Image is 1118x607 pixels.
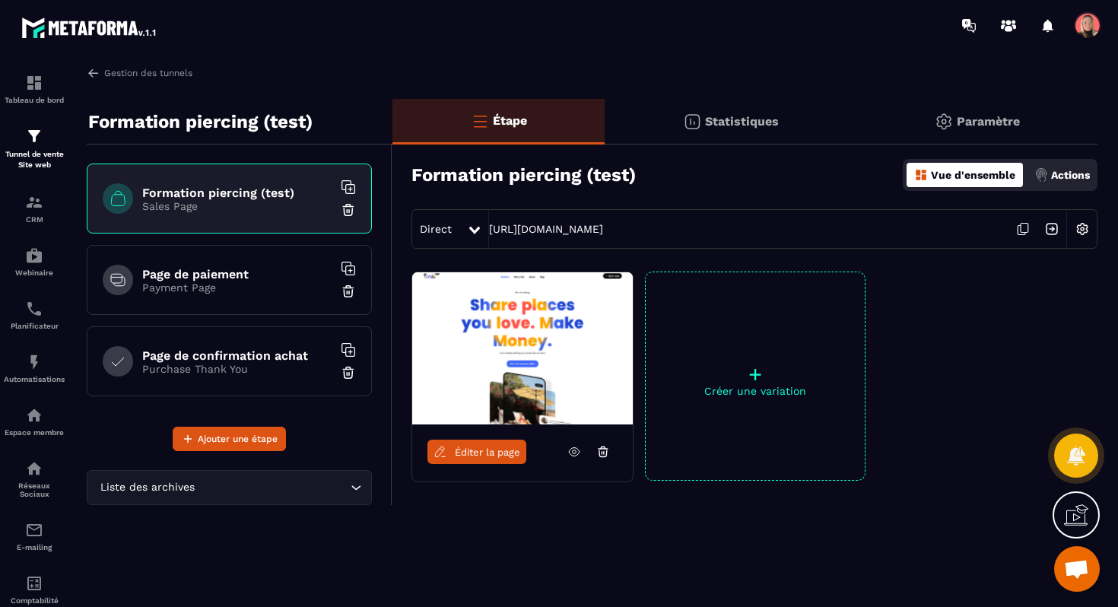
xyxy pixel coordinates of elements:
[1034,168,1048,182] img: actions.d6e523a2.png
[4,235,65,288] a: automationsautomationsWebinaire
[142,186,332,200] h6: Formation piercing (test)
[4,448,65,510] a: social-networksocial-networkRéseaux Sociaux
[705,114,779,129] p: Statistiques
[142,267,332,281] h6: Page de paiement
[87,66,192,80] a: Gestion des tunnels
[142,363,332,375] p: Purchase Thank You
[1068,215,1097,243] img: setting-w.858f3a88.svg
[4,116,65,182] a: formationformationTunnel de vente Site web
[931,169,1015,181] p: Vue d'ensemble
[683,113,701,131] img: stats.20deebd0.svg
[25,353,43,371] img: automations
[4,510,65,563] a: emailemailE-mailing
[341,365,356,380] img: trash
[87,470,372,505] div: Search for option
[25,574,43,593] img: accountant
[173,427,286,451] button: Ajouter une étape
[4,182,65,235] a: formationformationCRM
[4,342,65,395] a: automationsautomationsAutomatisations
[914,168,928,182] img: dashboard-orange.40269519.svg
[25,127,43,145] img: formation
[4,149,65,170] p: Tunnel de vente Site web
[489,223,603,235] a: [URL][DOMAIN_NAME]
[25,246,43,265] img: automations
[412,272,633,424] img: image
[4,96,65,104] p: Tableau de bord
[341,284,356,299] img: trash
[25,459,43,478] img: social-network
[455,447,520,458] span: Éditer la page
[142,348,332,363] h6: Page de confirmation achat
[25,521,43,539] img: email
[142,281,332,294] p: Payment Page
[21,14,158,41] img: logo
[198,479,347,496] input: Search for option
[935,113,953,131] img: setting-gr.5f69749f.svg
[1051,169,1090,181] p: Actions
[4,481,65,498] p: Réseaux Sociaux
[25,74,43,92] img: formation
[4,288,65,342] a: schedulerschedulerPlanificateur
[25,300,43,318] img: scheduler
[4,543,65,551] p: E-mailing
[142,200,332,212] p: Sales Page
[198,431,278,447] span: Ajouter une étape
[25,406,43,424] img: automations
[4,395,65,448] a: automationsautomationsEspace membre
[646,385,865,397] p: Créer une variation
[87,66,100,80] img: arrow
[341,202,356,218] img: trash
[427,440,526,464] a: Éditer la page
[4,322,65,330] p: Planificateur
[4,62,65,116] a: formationformationTableau de bord
[1037,215,1066,243] img: arrow-next.bcc2205e.svg
[4,596,65,605] p: Comptabilité
[4,215,65,224] p: CRM
[4,269,65,277] p: Webinaire
[25,193,43,211] img: formation
[1054,546,1100,592] div: Ouvrir le chat
[4,428,65,437] p: Espace membre
[411,164,636,186] h3: Formation piercing (test)
[493,113,527,128] p: Étape
[957,114,1020,129] p: Paramètre
[97,479,198,496] span: Liste des archives
[88,106,313,137] p: Formation piercing (test)
[4,375,65,383] p: Automatisations
[471,112,489,130] img: bars-o.4a397970.svg
[646,364,865,385] p: +
[420,223,452,235] span: Direct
